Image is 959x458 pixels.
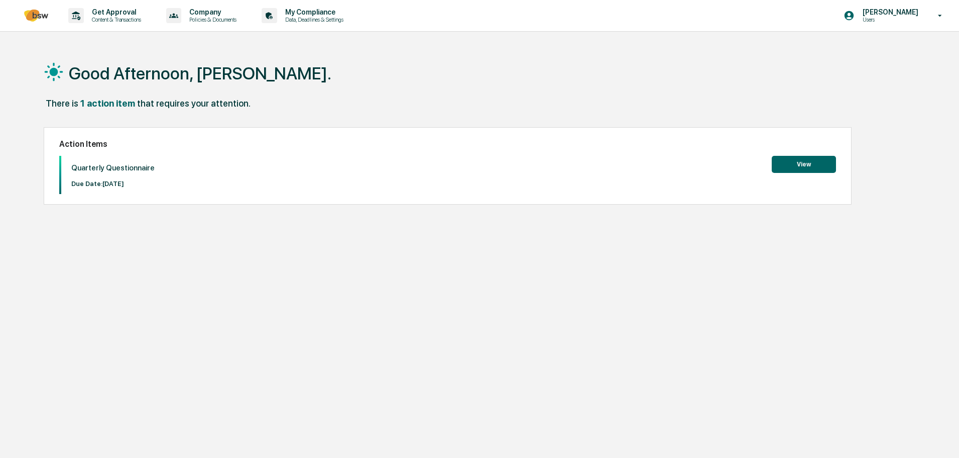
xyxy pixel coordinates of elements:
h2: Action Items [59,139,836,149]
p: Due Date: [DATE] [71,180,155,188]
button: View [772,156,836,173]
p: Data, Deadlines & Settings [277,16,348,23]
div: that requires your attention. [137,98,251,109]
p: Company [181,8,242,16]
p: [PERSON_NAME] [855,8,923,16]
h1: Good Afternoon, [PERSON_NAME]. [69,63,331,83]
div: There is [46,98,78,109]
a: View [772,159,836,168]
img: logo [24,10,48,22]
p: Get Approval [84,8,146,16]
p: My Compliance [277,8,348,16]
p: Users [855,16,923,23]
p: Policies & Documents [181,16,242,23]
p: Quarterly Questionnaire [71,163,155,172]
div: 1 action item [80,98,135,109]
p: Content & Transactions [84,16,146,23]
